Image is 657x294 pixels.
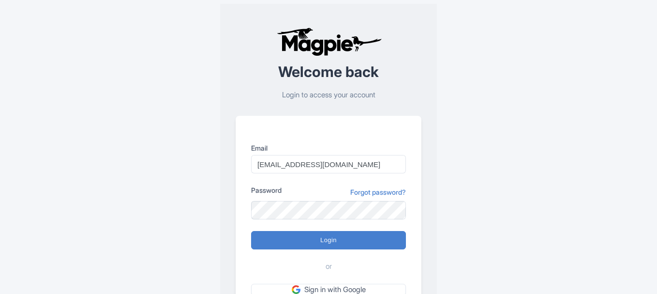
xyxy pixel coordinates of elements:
img: google.svg [292,285,300,294]
input: you@example.com [251,155,406,173]
a: Forgot password? [350,187,406,197]
img: logo-ab69f6fb50320c5b225c76a69d11143b.png [274,27,383,56]
label: Email [251,143,406,153]
h2: Welcome back [236,64,421,80]
input: Login [251,231,406,249]
p: Login to access your account [236,90,421,101]
label: Password [251,185,282,195]
span: or [326,261,332,272]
